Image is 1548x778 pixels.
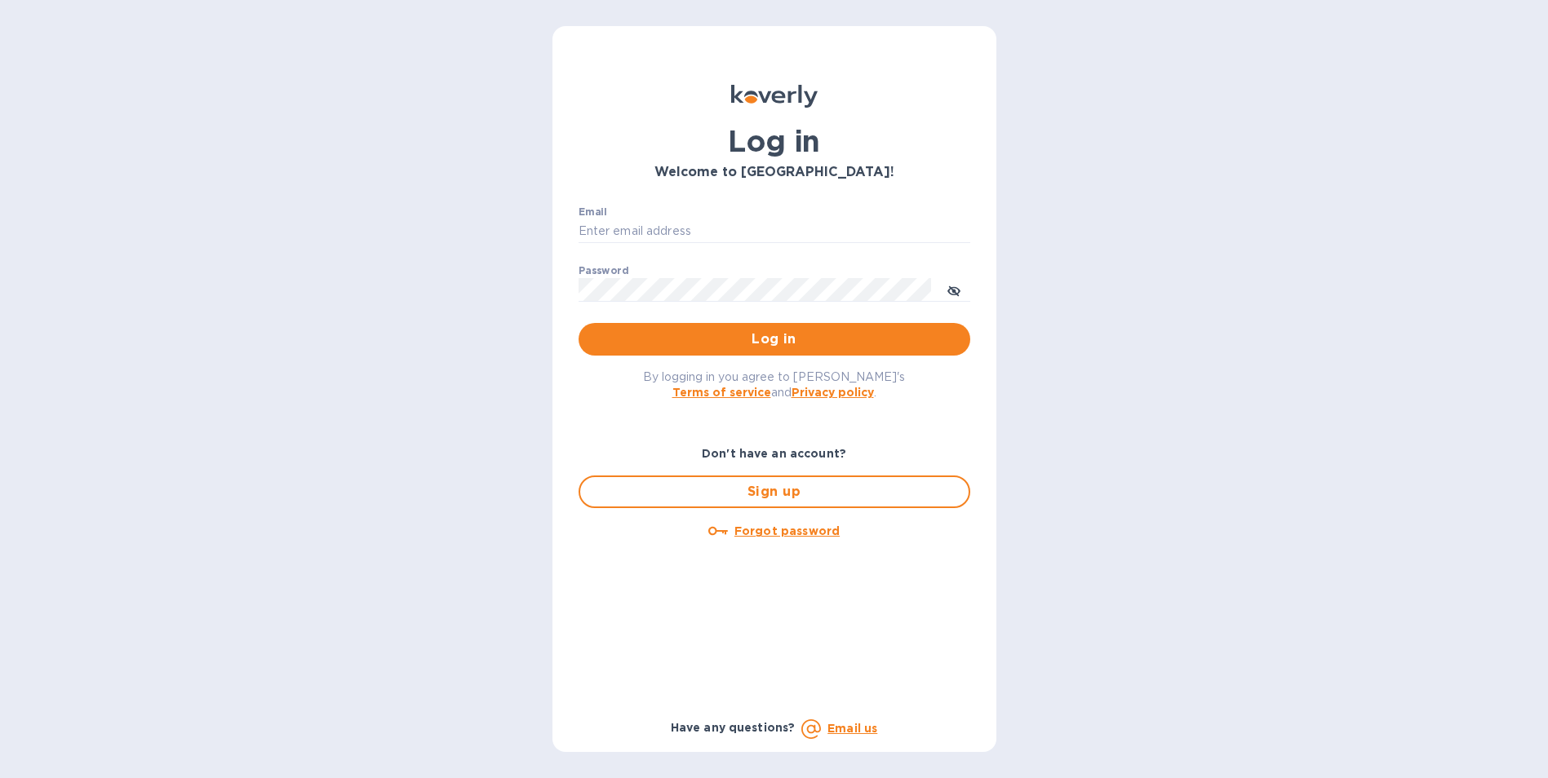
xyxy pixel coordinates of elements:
[672,386,771,399] a: Terms of service
[643,370,905,399] span: By logging in you agree to [PERSON_NAME]'s and .
[734,524,840,537] u: Forgot password
[579,207,607,217] label: Email
[702,447,846,460] b: Don't have an account?
[579,475,970,508] button: Sign up
[731,85,818,108] img: Koverly
[593,482,956,502] span: Sign up
[592,329,957,349] span: Log in
[671,721,796,734] b: Have any questions?
[938,273,970,306] button: toggle password visibility
[827,722,877,735] a: Email us
[579,165,970,180] h3: Welcome to [GEOGRAPHIC_DATA]!
[579,266,628,276] label: Password
[792,386,874,399] a: Privacy policy
[579,219,970,244] input: Enter email address
[579,124,970,158] h1: Log in
[579,323,970,356] button: Log in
